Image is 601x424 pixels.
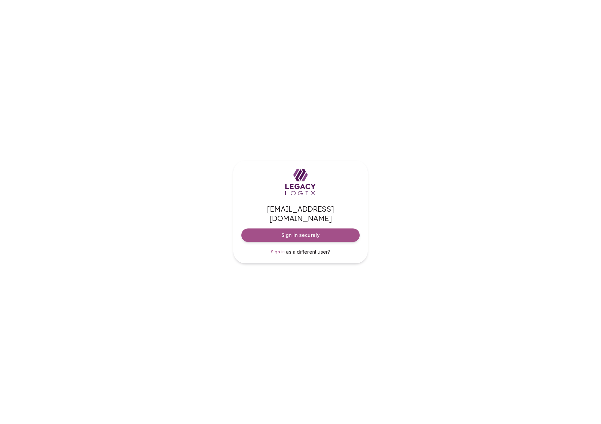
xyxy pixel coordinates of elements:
button: Sign in securely [241,228,360,242]
span: Sign in securely [281,232,320,239]
span: as a different user? [286,249,330,255]
span: [EMAIL_ADDRESS][DOMAIN_NAME] [241,204,360,223]
span: Sign in [271,249,285,254]
a: Sign in [271,249,285,255]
